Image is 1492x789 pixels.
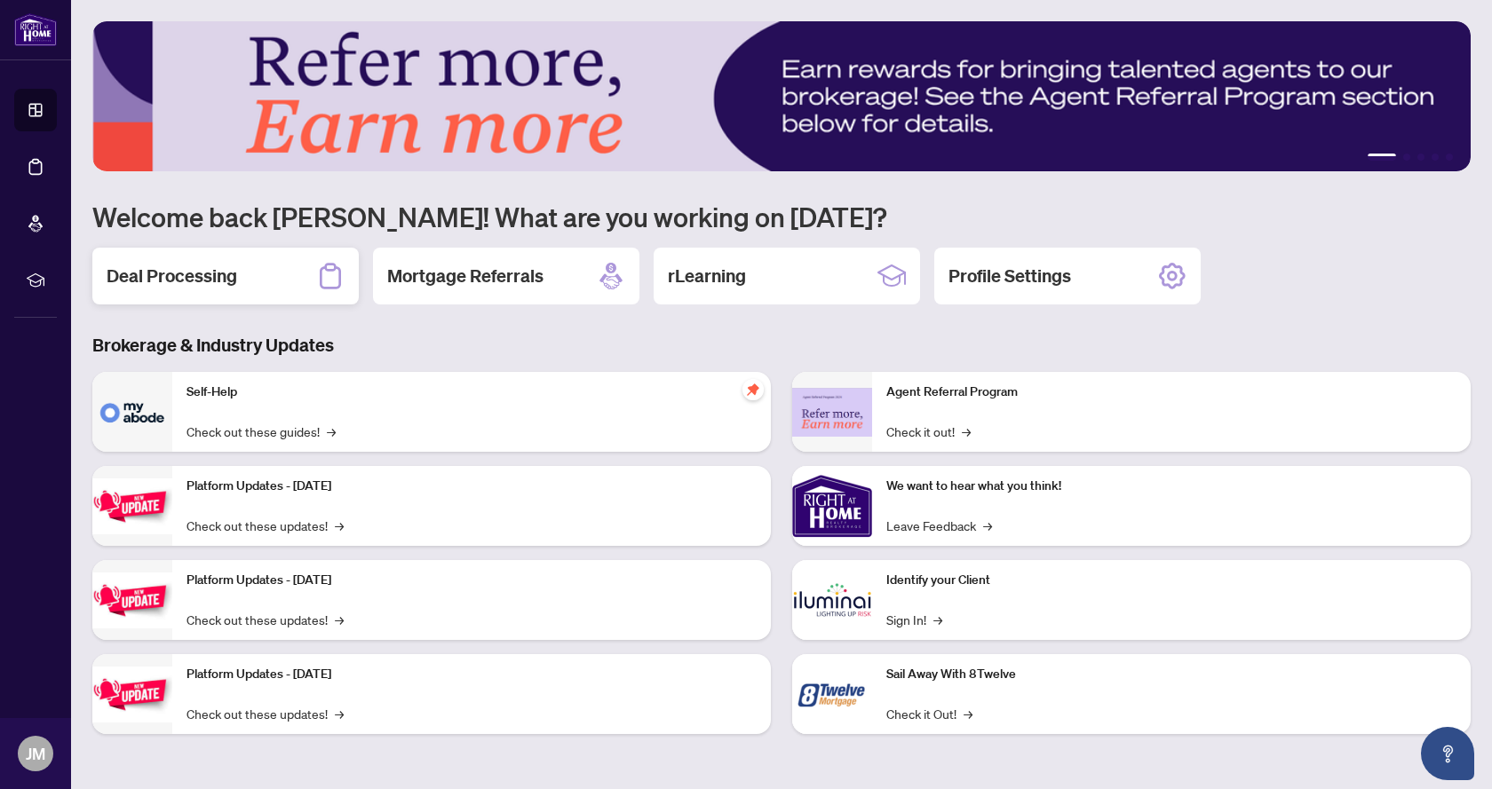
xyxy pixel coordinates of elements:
[186,477,757,496] p: Platform Updates - [DATE]
[387,264,544,288] h2: Mortgage Referrals
[186,610,344,629] a: Check out these updates!→
[948,264,1071,288] h2: Profile Settings
[1403,154,1410,161] button: 2
[92,572,172,628] img: Platform Updates - July 8, 2025
[186,422,336,441] a: Check out these guides!→
[886,422,971,441] a: Check it out!→
[1421,727,1474,780] button: Open asap
[107,264,237,288] h2: Deal Processing
[92,372,172,452] img: Self-Help
[186,516,344,535] a: Check out these updates!→
[792,560,872,640] img: Identify your Client
[186,665,757,684] p: Platform Updates - [DATE]
[186,704,344,723] a: Check out these updates!→
[886,704,972,723] a: Check it Out!→
[1417,154,1425,161] button: 3
[668,264,746,288] h2: rLearning
[983,516,992,535] span: →
[964,704,972,723] span: →
[92,200,1471,233] h1: Welcome back [PERSON_NAME]! What are you working on [DATE]?
[933,610,942,629] span: →
[886,516,992,535] a: Leave Feedback→
[92,667,172,722] img: Platform Updates - June 23, 2025
[886,665,1456,684] p: Sail Away With 8Twelve
[792,388,872,437] img: Agent Referral Program
[792,654,872,734] img: Sail Away With 8Twelve
[886,571,1456,590] p: Identify your Client
[792,466,872,546] img: We want to hear what you think!
[92,21,1471,171] img: Slide 0
[886,383,1456,402] p: Agent Referral Program
[1368,154,1396,161] button: 1
[92,333,1471,358] h3: Brokerage & Industry Updates
[1432,154,1439,161] button: 4
[886,610,942,629] a: Sign In!→
[962,422,971,441] span: →
[335,704,344,723] span: →
[327,422,336,441] span: →
[26,741,45,766] span: JM
[186,571,757,590] p: Platform Updates - [DATE]
[14,13,57,46] img: logo
[186,383,757,402] p: Self-Help
[742,379,764,400] span: pushpin
[335,516,344,535] span: →
[92,478,172,534] img: Platform Updates - July 21, 2025
[1446,154,1453,161] button: 5
[886,477,1456,496] p: We want to hear what you think!
[335,610,344,629] span: →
